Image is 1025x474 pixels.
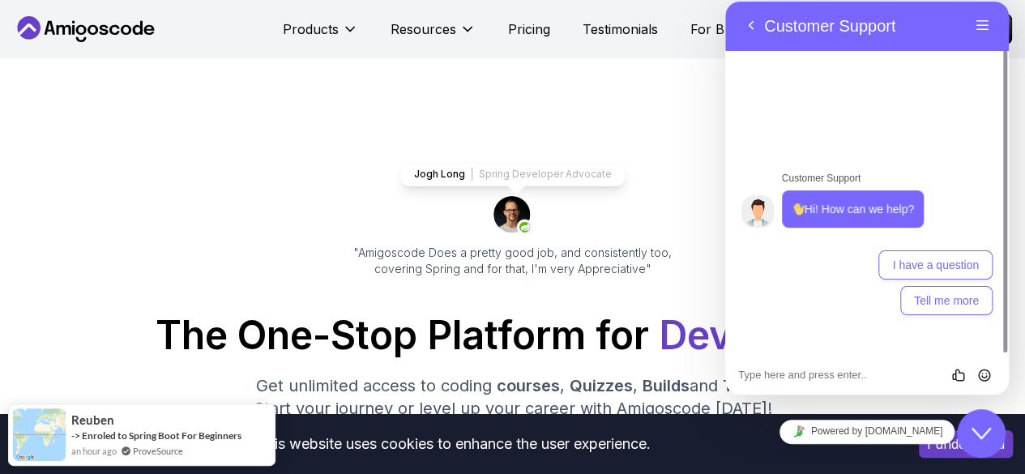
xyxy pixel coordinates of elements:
p: Spring Developer Advocate [479,168,612,181]
span: Tools [723,376,765,395]
p: "Amigoscode Does a pretty good job, and consistently too, covering Spring and for that, I'm very ... [331,245,694,277]
iframe: chat widget [725,2,1009,395]
p: Products [283,19,339,39]
span: an hour ago [71,444,117,458]
span: courses [497,376,560,395]
a: Pricing [508,19,550,39]
img: josh long [493,196,532,235]
span: Builds [643,376,690,395]
a: For Business [690,19,770,39]
button: Products [283,19,358,52]
p: Jogh Long [414,168,465,181]
span: Developers [659,311,870,359]
button: Resources [391,19,476,52]
p: Resources [391,19,456,39]
a: ProveSource [133,444,183,458]
h1: The One-Stop Platform for [13,316,1012,355]
a: Enroled to Spring Boot For Beginners [82,429,241,442]
iframe: chat widget [957,409,1009,458]
div: This website uses cookies to enhance the user experience. [12,426,895,462]
span: -> [71,429,80,442]
p: Get unlimited access to coding , , and . Start your journey or level up your career with Amigosco... [241,374,785,420]
span: Quizzes [570,376,633,395]
iframe: chat widget [725,413,1009,450]
span: Reuben [71,413,114,427]
a: Testimonials [583,19,658,39]
img: provesource social proof notification image [13,408,66,461]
